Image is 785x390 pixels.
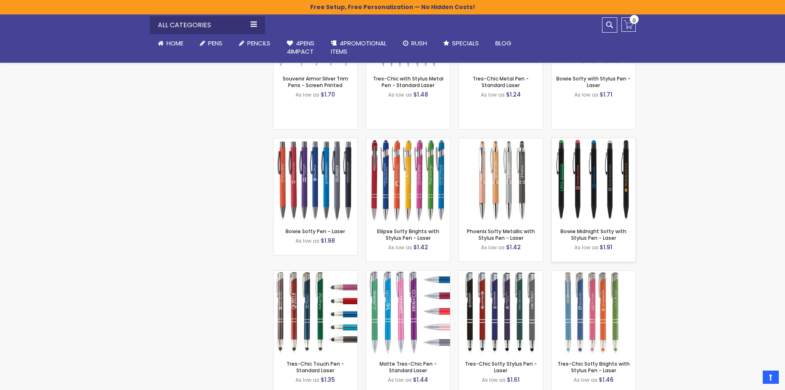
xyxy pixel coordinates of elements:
[473,75,529,89] a: Tres-Chic Metal Pen - Standard Laser
[331,39,387,56] span: 4PROMOTIONAL ITEMS
[481,91,505,98] span: As low as
[295,91,319,98] span: As low as
[274,270,357,277] a: Tres-Chic Touch Pen - Standard Laser
[413,90,428,99] span: $1.48
[435,34,487,52] a: Specials
[231,34,279,52] a: Pencils
[552,138,635,145] a: Bowie Midnight Softy with Stylus Pen - Laser
[274,138,357,222] img: Bowie Softy Pen - Laser
[574,376,598,383] span: As low as
[373,75,443,89] a: Tres-Chic with Stylus Metal Pen - Standard Laser
[279,34,323,61] a: 4Pens4impact
[287,39,314,56] span: 4Pens 4impact
[286,228,345,235] a: Bowie Softy Pen - Laser
[507,376,520,384] span: $1.61
[459,271,543,355] img: Tres-Chic Softy Stylus Pen - Laser
[395,34,435,52] a: Rush
[558,360,630,374] a: Tres-Chic Softy Brights with Stylus Pen - Laser
[600,243,612,251] span: $1.91
[388,376,412,383] span: As low as
[413,243,428,251] span: $1.42
[388,91,412,98] span: As low as
[208,39,223,47] span: Pens
[150,16,265,34] div: All Categories
[321,236,335,245] span: $1.98
[600,90,612,99] span: $1.71
[321,376,335,384] span: $1.35
[574,91,598,98] span: As low as
[621,17,636,32] a: 0
[467,228,535,241] a: Phoenix Softy Metallic with Stylus Pen - Laser
[495,39,511,47] span: Blog
[599,376,614,384] span: $1.46
[274,138,357,145] a: Bowie Softy Pen - Laser
[482,376,506,383] span: As low as
[506,90,521,99] span: $1.24
[166,39,183,47] span: Home
[552,271,635,355] img: Tres-Chic Softy Brights with Stylus Pen - Laser
[366,138,450,145] a: Ellipse Softy Brights with Stylus Pen - Laser
[459,270,543,277] a: Tres-Chic Softy Stylus Pen - Laser
[366,270,450,277] a: Matte Tres-Chic Pen - Standard Laser
[413,376,428,384] span: $1.44
[556,75,630,89] a: Bowie Softy with Stylus Pen - Laser
[633,17,636,24] span: 0
[452,39,479,47] span: Specials
[377,228,439,241] a: Ellipse Softy Brights with Stylus Pen - Laser
[487,34,520,52] a: Blog
[388,244,412,251] span: As low as
[247,39,270,47] span: Pencils
[295,376,319,383] span: As low as
[560,228,626,241] a: Bowie Midnight Softy with Stylus Pen - Laser
[465,360,537,374] a: Tres-Chic Softy Stylus Pen - Laser
[481,244,505,251] span: As low as
[295,237,319,244] span: As low as
[150,34,192,52] a: Home
[192,34,231,52] a: Pens
[380,360,437,374] a: Matte Tres-Chic Pen - Standard Laser
[717,368,785,390] iframe: Google Customer Reviews
[286,360,344,374] a: Tres-Chic Touch Pen - Standard Laser
[552,270,635,277] a: Tres-Chic Softy Brights with Stylus Pen - Laser
[366,271,450,355] img: Matte Tres-Chic Pen - Standard Laser
[323,34,395,61] a: 4PROMOTIONALITEMS
[506,243,521,251] span: $1.42
[574,244,598,251] span: As low as
[459,138,543,145] a: Phoenix Softy Metallic with Stylus Pen - Laser
[366,138,450,222] img: Ellipse Softy Brights with Stylus Pen - Laser
[321,90,335,99] span: $1.70
[274,271,357,355] img: Tres-Chic Touch Pen - Standard Laser
[552,138,635,222] img: Bowie Midnight Softy with Stylus Pen - Laser
[283,75,348,89] a: Souvenir Armor Silver Trim Pens - Screen Printed
[411,39,427,47] span: Rush
[459,138,543,222] img: Phoenix Softy Metallic with Stylus Pen - Laser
